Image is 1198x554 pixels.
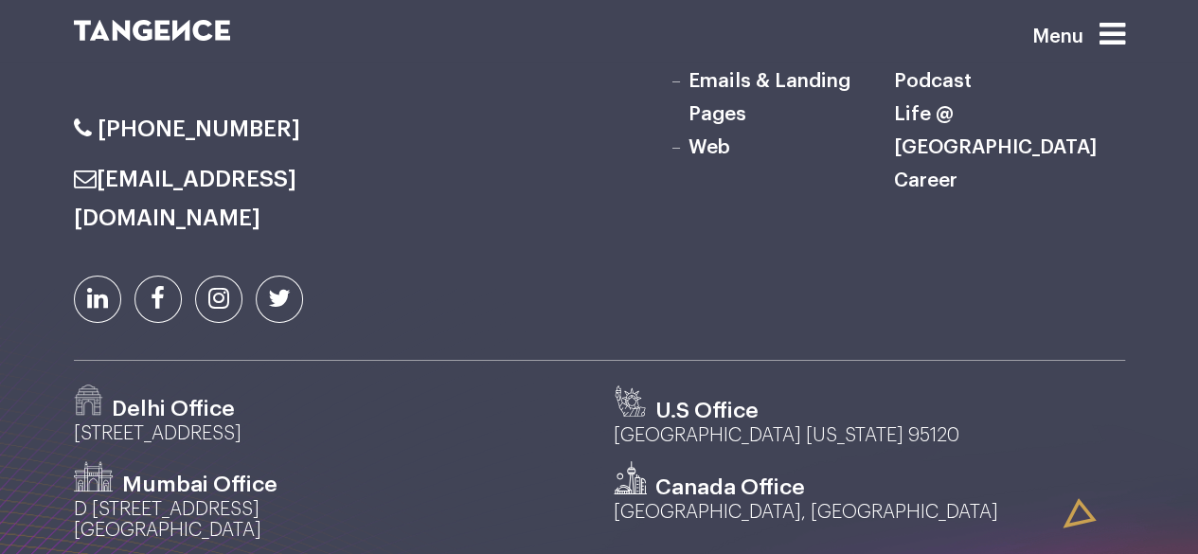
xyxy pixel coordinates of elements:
a: Podcast [894,71,972,91]
h3: Mumbai Office [122,471,277,499]
a: [EMAIL_ADDRESS][DOMAIN_NAME] [74,168,296,229]
p: [GEOGRAPHIC_DATA] [US_STATE] 95120 [614,425,1125,461]
p: [GEOGRAPHIC_DATA], [GEOGRAPHIC_DATA] [614,502,1125,538]
a: Emails & Landing Pages [688,71,850,124]
a: Career [894,170,957,190]
img: Path-530.png [74,461,114,491]
p: [STREET_ADDRESS] [74,423,585,459]
h3: U.S Office [655,397,759,425]
img: Path-529.png [74,384,103,416]
img: logo SVG [74,20,231,41]
img: canada.svg [614,461,647,494]
span: [PHONE_NUMBER] [98,117,300,140]
h3: Canada Office [655,474,805,502]
img: us.svg [614,384,647,418]
a: Life @ [GEOGRAPHIC_DATA] [894,104,1097,157]
a: Web [688,137,730,157]
h3: Delhi Office [112,395,235,423]
a: [PHONE_NUMBER] [74,117,300,140]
